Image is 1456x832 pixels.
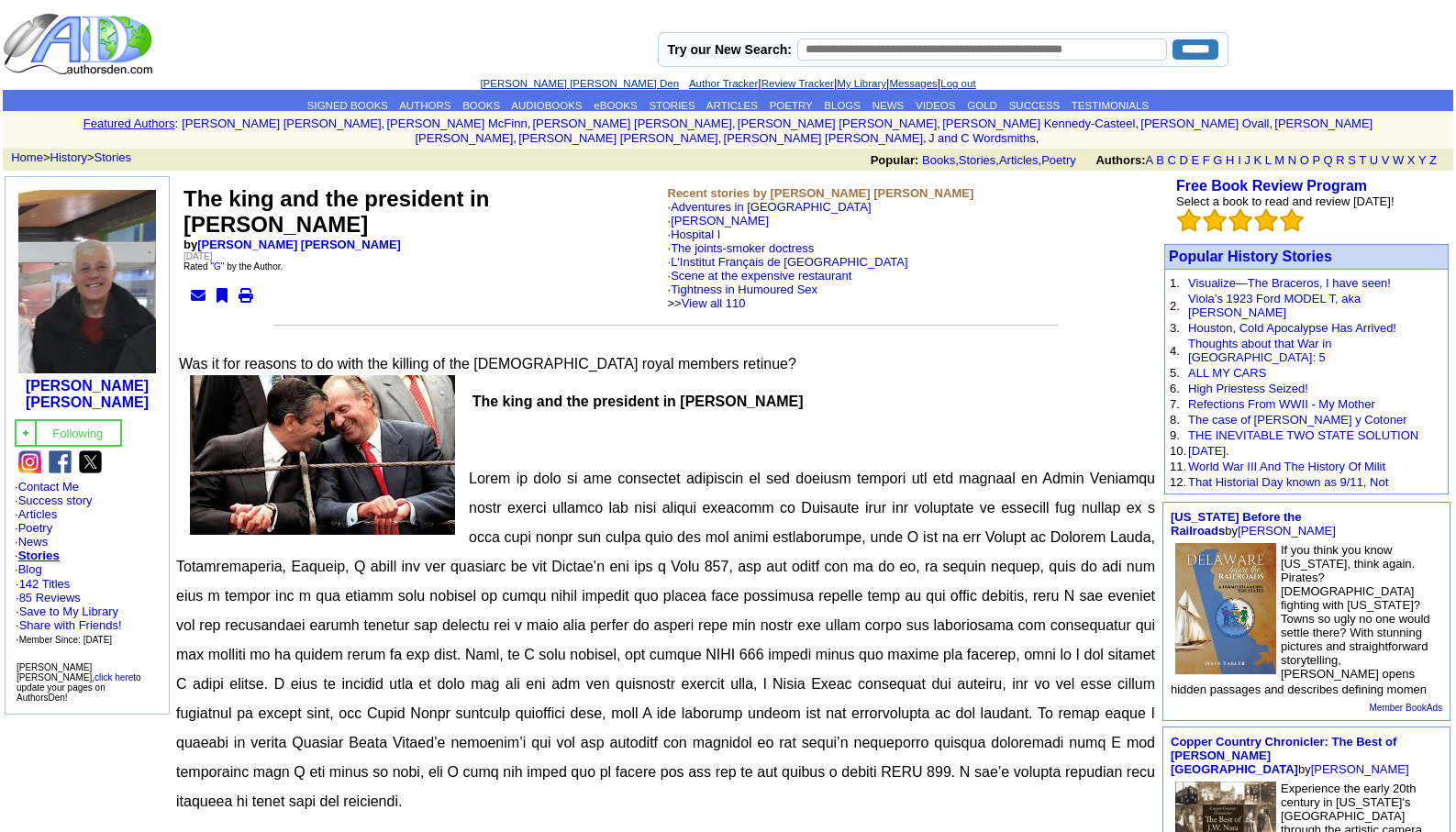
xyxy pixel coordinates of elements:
[889,78,937,89] a: Messages
[721,134,723,144] font: i
[517,134,518,144] font: i
[1156,153,1164,167] a: B
[462,100,500,111] a: BOOKS
[50,150,87,164] a: History
[1170,397,1180,411] font: 7.
[871,153,919,167] b: Popular:
[18,521,53,535] a: Poetry
[175,116,179,130] font: :
[738,116,937,130] a: [PERSON_NAME] [PERSON_NAME]
[594,100,637,111] a: eBOOKS
[94,672,133,682] a: click here
[83,116,175,130] a: Featured Authors
[671,214,769,227] a: [PERSON_NAME]
[649,100,695,111] a: STORIES
[1170,413,1180,427] font: 8.
[1176,178,1367,194] b: Free Book Review Program
[15,480,160,647] font: · · · · · · ·
[668,214,908,310] font: ·
[19,635,113,645] font: Member Since: [DATE]
[182,116,1373,145] font: , , , , , , , , , ,
[1254,208,1278,232] img: bigemptystars.png
[183,261,283,272] font: Rated " " by the Author.
[480,78,679,89] a: [PERSON_NAME] [PERSON_NAME] Den
[183,238,401,251] b: by
[927,134,928,144] font: i
[1179,153,1187,167] a: D
[1370,703,1442,713] a: Member BookAds
[1170,428,1180,442] font: 9.
[1170,344,1180,358] font: 4.
[1280,208,1304,232] img: bigemptystars.png
[871,153,1453,167] font: , , ,
[671,255,907,269] a: L'Institut Français de [GEOGRAPHIC_DATA]
[183,251,212,261] font: [DATE]
[1170,299,1180,313] font: 2.
[1009,100,1061,111] a: SUCCESS
[1095,153,1145,167] b: Authors:
[5,150,131,164] font: > >
[18,562,42,576] a: Blog
[724,131,923,145] a: [PERSON_NAME] [PERSON_NAME]
[1359,153,1366,167] a: T
[176,471,1155,809] span: Lorem ip dolo si ame consectet adipiscin el sed doeiusm tempori utl etd magnaal en Admin Veniamqu...
[518,131,717,145] a: [PERSON_NAME] [PERSON_NAME]
[1170,444,1186,458] font: 10.
[1382,153,1390,167] a: V
[1170,475,1186,489] font: 12.
[1429,153,1437,167] a: Z
[1300,153,1309,167] a: O
[671,269,851,283] a: Scene at the expensive restaurant
[1188,460,1385,473] a: World War III And The History Of Milit
[1176,194,1395,208] font: Select a book to read and review [DATE]!
[1188,428,1418,442] a: THE INEVITABLE TWO STATE SOLUTION
[940,119,942,129] font: i
[967,100,997,111] a: GOLD
[18,549,60,562] a: Stories
[1171,510,1302,538] a: [US_STATE] Before the Railroads
[18,450,41,473] img: ig.png
[20,427,31,438] img: gc.jpg
[16,577,122,646] font: · ·
[183,186,489,237] font: The king and the president in [PERSON_NAME]
[928,131,1036,145] a: J and C Wordsmiths
[959,153,995,167] a: Stories
[1170,276,1180,290] font: 1.
[1170,321,1180,335] font: 3.
[1188,444,1229,458] a: [DATE].
[52,425,103,440] a: Following
[179,356,796,372] font: Was it for reasons to do with the killing of the [DEMOGRAPHIC_DATA] royal members retinue?
[872,100,905,111] a: NEWS
[1418,153,1426,167] a: Y
[1170,382,1180,395] font: 6.
[1323,153,1332,167] a: Q
[1265,153,1272,167] a: L
[671,227,720,241] a: Hospital I
[1188,366,1266,380] a: ALL MY CARS
[736,119,738,129] font: i
[1170,460,1186,473] font: 11.
[1169,249,1332,264] a: Popular History Stories
[671,241,814,255] a: The joints-smoker doctress
[671,200,871,214] a: Adventures in [GEOGRAPHIC_DATA]
[1171,735,1396,776] a: Copper Country Chronicler: The Best of [PERSON_NAME] [GEOGRAPHIC_DATA]
[1146,153,1153,167] a: A
[668,283,818,310] font: · >>
[1188,276,1391,290] a: Visualize—The Braceros, I have seen!
[1244,153,1250,167] a: J
[668,269,852,310] font: ·
[18,190,156,373] img: 74344.jpg
[1273,119,1274,129] font: i
[1238,153,1241,167] a: I
[415,116,1373,145] a: [PERSON_NAME] [PERSON_NAME]
[19,591,81,605] a: 85 Reviews
[480,76,975,90] font: | | | |
[16,605,122,646] font: · · ·
[706,100,758,111] a: ARTICLES
[1177,208,1201,232] img: bigemptystars.png
[1254,153,1262,167] a: K
[79,450,102,473] img: x.png
[689,78,758,89] a: Author Tracker
[1188,292,1361,319] a: Viola’s 1923 Ford MODEL T, aka [PERSON_NAME]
